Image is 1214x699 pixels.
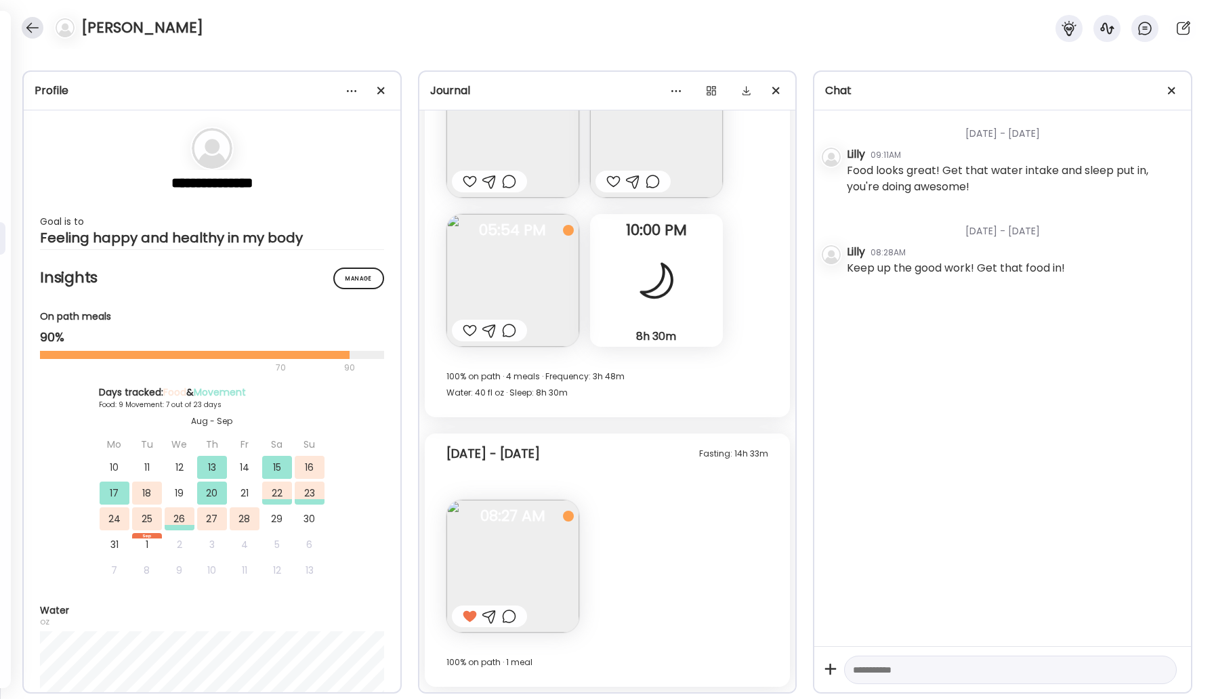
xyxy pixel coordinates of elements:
div: 17 [100,482,129,505]
div: 14 [230,456,259,479]
div: 16 [295,456,325,479]
div: Keep up the good work! Get that food in! [847,260,1065,276]
div: 24 [100,507,129,530]
div: 100% on path · 4 meals · Frequency: 3h 48m Water: 40 fl oz · Sleep: 8h 30m [446,368,769,401]
div: 18 [132,482,162,505]
div: Tu [132,433,162,456]
div: oz [40,618,384,626]
div: [DATE] - [DATE] [847,208,1180,244]
div: 12 [165,456,194,479]
div: 13 [295,559,325,582]
div: 15 [262,456,292,479]
div: 19 [165,482,194,505]
div: 11 [132,456,162,479]
div: 4 [230,533,259,556]
img: images%2FTWbYycbN6VXame8qbTiqIxs9Hvy2%2FENfDBsCWQYMzxHGXlG9c%2FFAVi4LZC3hF5Ff5J33Z4_240 [446,500,579,633]
div: Food looks great! Get that water intake and sleep put in, you're doing awesome! [847,163,1180,195]
div: Su [295,433,325,456]
div: 2 [165,533,194,556]
div: Lilly [847,146,865,163]
div: Aug - Sep [99,415,325,427]
h4: [PERSON_NAME] [81,17,203,39]
img: images%2FTWbYycbN6VXame8qbTiqIxs9Hvy2%2FO9zBWw7udgBc16CODmr1%2F7MlE2ah7wtgKdKx2l65T_240 [590,65,723,198]
div: We [165,433,194,456]
div: Mo [100,433,129,456]
div: 29 [262,507,292,530]
span: 10:00 PM [590,224,723,236]
div: Profile [35,83,390,99]
div: 8 [132,559,162,582]
img: bg-avatar-default.svg [822,245,841,264]
div: 08:28AM [871,247,906,259]
div: Fasting: 14h 33m [699,446,768,462]
div: Fr [230,433,259,456]
span: 05:54 PM [446,224,579,236]
img: bg-avatar-default.svg [822,148,841,167]
img: bg-avatar-default.svg [56,18,75,37]
div: Chat [825,83,1180,99]
div: 28 [230,507,259,530]
div: 31 [100,533,129,556]
div: Sep [132,533,162,538]
div: 1 [132,533,162,556]
div: Goal is to [40,213,384,230]
div: 30 [295,507,325,530]
div: 22 [262,482,292,505]
div: Water [40,603,384,618]
div: 11 [230,559,259,582]
div: Lilly [847,244,865,260]
h2: Insights [40,268,384,288]
div: 27 [197,507,227,530]
div: 9 [165,559,194,582]
div: 10 [197,559,227,582]
img: bg-avatar-default.svg [192,128,232,169]
div: [DATE] - [DATE] [847,110,1180,146]
img: images%2FTWbYycbN6VXame8qbTiqIxs9Hvy2%2FIUPYOHDJXepjVUUK09TU%2FaJJO9bw592OW3kqtcxwj_240 [446,214,579,347]
div: 100% on path · 1 meal [446,654,769,671]
div: 13 [197,456,227,479]
div: 26 [165,507,194,530]
div: 5 [262,533,292,556]
div: 09:11AM [871,149,901,161]
div: Journal [430,83,785,99]
img: images%2FTWbYycbN6VXame8qbTiqIxs9Hvy2%2FcWpSxMpCTndsod7Zpohs%2FDGQRjVR8IY2e9M3Hqv0a_240 [446,65,579,198]
div: Sa [262,433,292,456]
div: Food: 9 Movement: 7 out of 23 days [99,400,325,410]
div: Manage [333,268,384,289]
div: 90% [40,329,384,345]
div: 70 [40,360,340,376]
div: 12 [262,559,292,582]
div: 7 [100,559,129,582]
div: Days tracked: & [99,385,325,400]
div: 90 [343,360,356,376]
div: 10 [100,456,129,479]
div: 8h 30m [595,329,717,343]
div: 23 [295,482,325,505]
div: Feeling happy and healthy in my body [40,230,384,246]
span: 08:27 AM [446,510,579,522]
div: 25 [132,507,162,530]
div: Th [197,433,227,456]
div: [DATE] - [DATE] [446,446,540,462]
div: 6 [295,533,325,556]
span: Food [163,385,186,399]
div: On path meals [40,310,384,324]
div: 20 [197,482,227,505]
span: Movement [194,385,246,399]
div: 3 [197,533,227,556]
div: 21 [230,482,259,505]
